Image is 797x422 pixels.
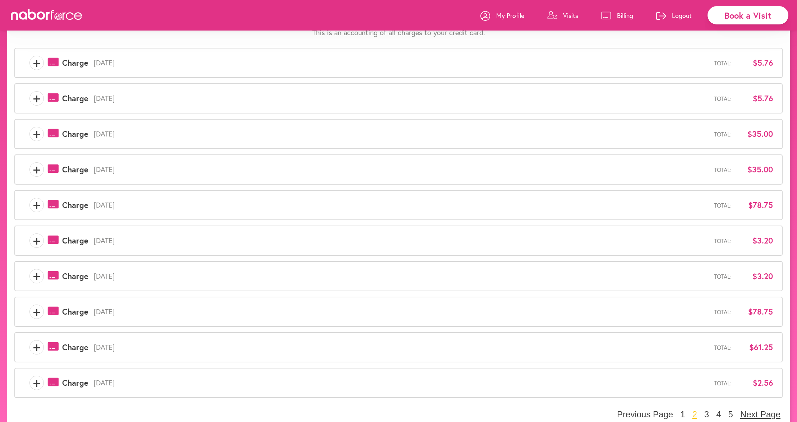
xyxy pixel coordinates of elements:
span: Total: [714,344,732,351]
span: Total: [714,60,732,66]
span: [DATE] [88,272,714,280]
a: Visits [547,5,578,26]
span: + [30,127,43,141]
button: 4 [714,409,723,420]
span: Charge [62,58,88,68]
span: Charge [62,94,88,103]
span: $3.20 [737,272,773,281]
a: Billing [601,5,633,26]
span: + [30,198,43,212]
button: 1 [678,409,687,420]
span: $35.00 [737,129,773,139]
span: Charge [62,165,88,174]
span: [DATE] [88,165,714,174]
span: $5.76 [737,94,773,103]
span: [DATE] [88,130,714,138]
span: Total: [714,202,732,209]
a: My Profile [480,5,524,26]
span: Total: [714,273,732,280]
div: Book a Visit [708,6,788,24]
span: Total: [714,309,732,315]
span: $61.25 [737,343,773,352]
span: + [30,305,43,319]
span: [DATE] [88,94,714,103]
button: 2 [690,409,699,420]
a: Logout [656,5,692,26]
span: $78.75 [737,200,773,210]
span: Total: [714,95,732,102]
p: My Profile [496,11,524,20]
span: + [30,91,43,106]
span: $35.00 [737,165,773,174]
p: This is an accounting of all charges to your credit card. [14,28,783,37]
span: [DATE] [88,201,714,209]
span: $2.56 [737,378,773,388]
button: 5 [726,409,735,420]
span: [DATE] [88,343,714,352]
span: + [30,56,43,70]
span: $5.76 [737,58,773,68]
button: Next Page [738,409,783,420]
span: [DATE] [88,236,714,245]
span: Total: [714,131,732,138]
span: Charge [62,200,88,210]
span: [DATE] [88,59,714,67]
span: [DATE] [88,307,714,316]
span: Total: [714,380,732,386]
span: $3.20 [737,236,773,245]
span: + [30,376,43,390]
span: + [30,340,43,354]
span: Charge [62,236,88,245]
span: Charge [62,272,88,281]
p: Visits [563,11,578,20]
span: Charge [62,378,88,388]
span: + [30,233,43,248]
span: Charge [62,307,88,316]
p: Logout [672,11,692,20]
span: Total: [714,237,732,244]
span: Charge [62,343,88,352]
span: Total: [714,166,732,173]
span: $78.75 [737,307,773,316]
span: [DATE] [88,379,714,387]
span: Charge [62,129,88,139]
span: + [30,162,43,177]
p: Billing [617,11,633,20]
button: Previous Page [615,409,675,420]
button: 3 [702,409,711,420]
span: + [30,269,43,283]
